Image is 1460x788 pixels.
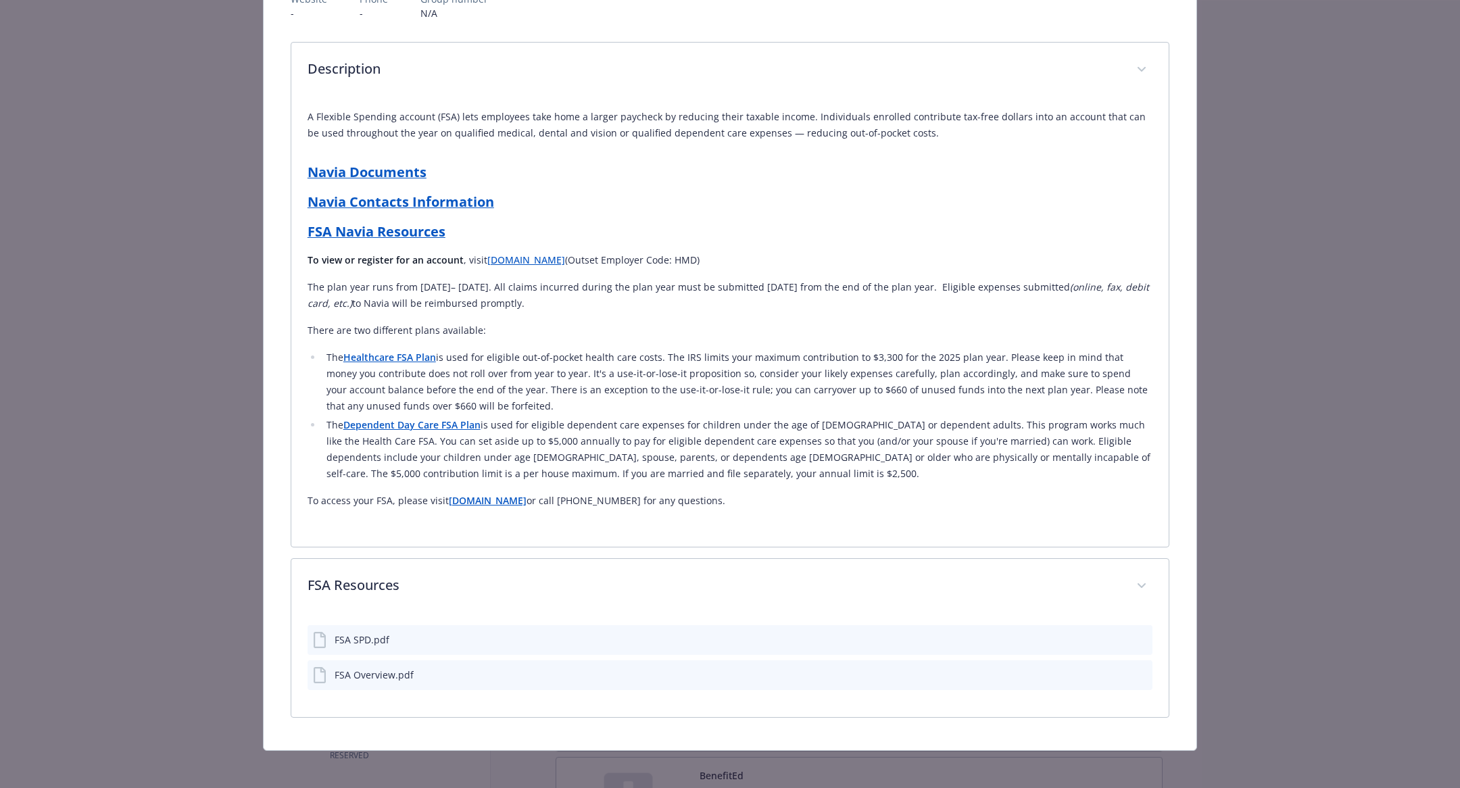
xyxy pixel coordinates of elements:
a: [DOMAIN_NAME] [487,253,565,266]
button: download file [1113,633,1124,647]
p: , visit (Outset Employer Code: HMD) [308,252,1152,268]
p: A Flexible Spending account (FSA) lets employees take home a larger paycheck by reducing their ta... [308,109,1152,141]
div: Description [291,98,1169,547]
div: FSA Resources [291,614,1169,717]
li: The is used for eligible dependent care expenses for children under the age of [DEMOGRAPHIC_DATA]... [322,417,1152,482]
a: FSA Navia Resources [308,222,445,241]
p: FSA Resources [308,575,1120,595]
a: [DOMAIN_NAME] [449,494,527,507]
div: FSA Resources [291,559,1169,614]
p: To access your FSA, please visit or call [PHONE_NUMBER] for any questions. [308,493,1152,509]
p: - [291,6,327,20]
div: Description [291,43,1169,98]
p: - [360,6,388,20]
button: download file [1113,668,1124,682]
a: Navia Documents [308,163,427,181]
a: Healthcare FSA Plan [343,351,436,364]
strong: To view or register for an account [308,253,464,266]
button: preview file [1135,633,1147,647]
div: FSA Overview.pdf [335,668,414,682]
button: preview file [1135,668,1147,682]
p: N/A [420,6,488,20]
p: Description [308,59,1120,79]
p: There are two different plans available: [308,322,1152,339]
a: Navia Contacts Information [308,193,494,211]
em: (online, fax, debit card, etc.) [308,280,1149,310]
div: FSA SPD.pdf [335,633,389,647]
li: The is used for eligible out-of-pocket health care costs. The IRS limits your maximum contributio... [322,349,1152,414]
a: Dependent Day Care FSA Plan [343,418,481,431]
p: The plan year runs from [DATE]– [DATE]. All claims incurred during the plan year must be submitte... [308,279,1152,312]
